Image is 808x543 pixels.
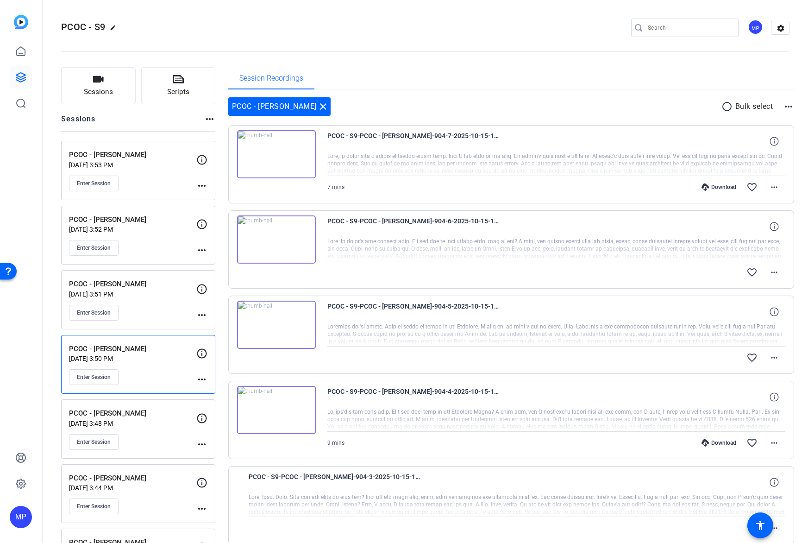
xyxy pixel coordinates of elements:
mat-icon: favorite_border [746,267,758,278]
input: Search [648,22,731,33]
button: Enter Session [69,499,119,514]
span: Scripts [167,87,189,97]
mat-icon: favorite_border [746,523,758,534]
span: Enter Session [77,244,111,252]
p: PCOC - [PERSON_NAME] [69,473,196,484]
div: MP [10,506,32,528]
mat-icon: settings [771,21,790,35]
p: [DATE] 3:44 PM [69,484,196,492]
div: PCOC - [PERSON_NAME] [228,97,331,116]
mat-icon: more_horiz [783,101,794,112]
span: PCOC - S9-PCOC - [PERSON_NAME]-904-6-2025-10-15-16-58-37-641-0 [327,215,499,238]
mat-icon: more_horiz [196,503,207,514]
span: Enter Session [77,438,111,446]
mat-icon: favorite_border [746,352,758,363]
span: Enter Session [77,309,111,316]
img: blue-gradient.svg [14,15,28,29]
mat-icon: edit [110,25,121,36]
div: Download [697,183,741,191]
mat-icon: more_horiz [769,182,780,193]
p: [DATE] 3:50 PM [69,355,196,362]
mat-icon: radio_button_unchecked [721,101,735,112]
span: Sessions [84,87,113,97]
span: Enter Session [77,373,111,381]
mat-icon: favorite_border [746,437,758,448]
mat-icon: more_horiz [196,439,207,450]
button: Enter Session [69,176,119,191]
button: Enter Session [69,434,119,450]
img: thumb-nail [237,130,316,178]
img: thumb-nail [237,386,316,434]
span: 9 mins [327,440,344,446]
span: PCOC - S9-PCOC - [PERSON_NAME]-904-5-2025-10-15-16-45-16-893-0 [327,301,499,323]
p: PCOC - [PERSON_NAME] [69,150,196,160]
span: PCOC - S9-PCOC - [PERSON_NAME]-904-7-2025-10-15-17-09-47-305-0 [327,130,499,152]
span: PCOC - S9-PCOC - [PERSON_NAME]-904-3-2025-10-15-16-18-00-601-0 [249,471,420,493]
span: Session Recordings [239,75,303,82]
div: MP [748,19,763,35]
mat-icon: close [318,101,329,112]
div: Download [697,439,741,447]
h2: Sessions [61,114,96,131]
img: thumb-nail [237,215,316,264]
mat-icon: more_horiz [769,437,780,448]
mat-icon: more_horiz [196,374,207,385]
p: PCOC - [PERSON_NAME] [69,408,196,419]
mat-icon: favorite_border [746,182,758,193]
mat-icon: more_horiz [769,352,780,363]
p: Bulk select [735,101,773,112]
img: thumb-nail [237,301,316,349]
ngx-avatar: Meetinghouse Productions [748,19,764,36]
button: Sessions [61,67,136,104]
span: Enter Session [77,503,111,510]
button: Enter Session [69,240,119,256]
mat-icon: more_horiz [769,523,780,534]
span: PCOC - S9 [61,21,105,32]
button: Enter Session [69,369,119,385]
span: Enter Session [77,180,111,187]
button: Enter Session [69,305,119,321]
p: [DATE] 3:48 PM [69,420,196,427]
p: PCOC - [PERSON_NAME] [69,344,196,354]
p: PCOC - [PERSON_NAME] [69,215,196,225]
p: PCOC - [PERSON_NAME] [69,279,196,290]
p: [DATE] 3:52 PM [69,226,196,233]
span: 7 mins [327,184,344,190]
p: [DATE] 3:53 PM [69,161,196,169]
mat-icon: more_horiz [204,114,215,125]
mat-icon: more_horiz [769,267,780,278]
mat-icon: accessibility [755,520,766,531]
span: PCOC - S9-PCOC - [PERSON_NAME]-904-4-2025-10-15-16-35-46-651-0 [327,386,499,408]
mat-icon: more_horiz [196,245,207,256]
mat-icon: more_horiz [196,309,207,321]
mat-icon: more_horiz [196,180,207,191]
p: [DATE] 3:51 PM [69,290,196,298]
button: Scripts [141,67,216,104]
